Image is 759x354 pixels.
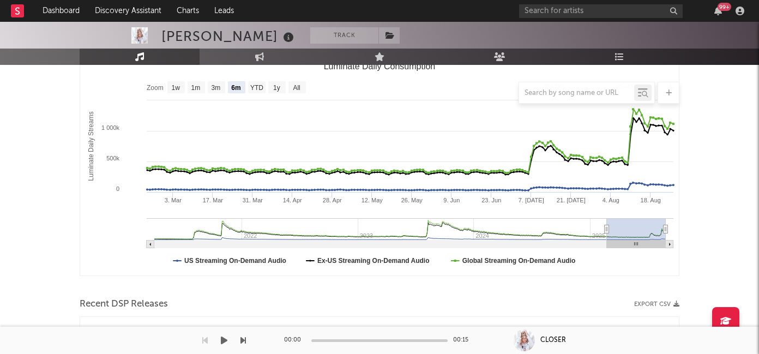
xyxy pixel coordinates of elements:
div: 99 + [718,3,731,11]
text: 1 000k [101,124,120,131]
text: 12. May [362,197,383,203]
button: Track [310,27,378,44]
text: Ex-US Streaming On-Demand Audio [317,257,430,265]
text: 23. Jun [481,197,501,203]
button: Export CSV [634,301,679,308]
span: Recent DSP Releases [80,298,168,311]
text: 28. Apr [323,197,342,203]
div: CLOSER [540,335,566,345]
svg: Luminate Daily Consumption [80,57,679,275]
text: 21. [DATE] [557,197,586,203]
text: 500k [106,155,119,161]
text: Luminate Daily Consumption [324,62,436,71]
text: 9. Jun [443,197,460,203]
input: Search for artists [519,4,683,18]
div: 00:00 [284,334,306,347]
button: 99+ [714,7,722,15]
text: 0 [116,185,119,192]
text: Luminate Daily Streams [87,111,95,181]
div: 00:15 [453,334,475,347]
text: 26. May [401,197,423,203]
text: 31. Mar [243,197,263,203]
text: 17. Mar [203,197,224,203]
text: 3. Mar [165,197,182,203]
text: 18. Aug [641,197,661,203]
input: Search by song name or URL [519,89,634,98]
text: 7. [DATE] [519,197,544,203]
text: 4. Aug [603,197,619,203]
text: 14. Apr [283,197,302,203]
text: Global Streaming On-Demand Audio [462,257,576,265]
div: [PERSON_NAME] [161,27,297,45]
text: US Streaming On-Demand Audio [184,257,286,265]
